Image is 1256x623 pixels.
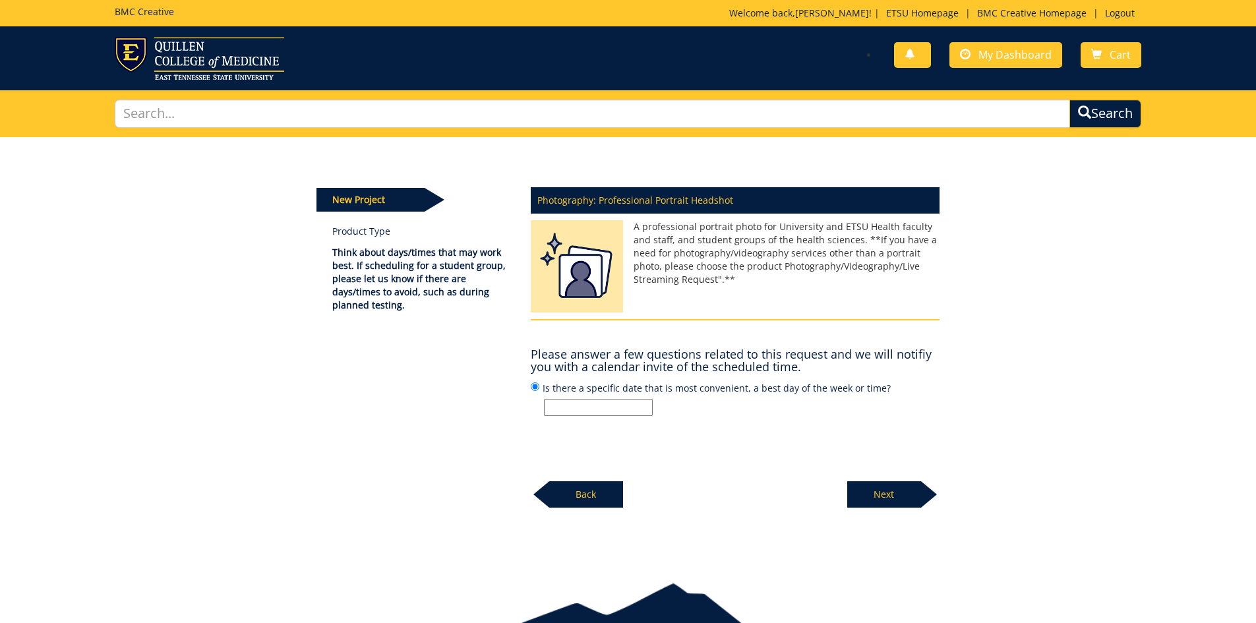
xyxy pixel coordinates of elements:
label: Is there a specific date that is most convenient, a best day of the week or time? [531,380,940,416]
p: Think about days/times that may work best. If scheduling for a student group, please let us know ... [332,246,511,312]
h5: BMC Creative [115,7,174,16]
input: Is there a specific date that is most convenient, a best day of the week or time? [531,382,539,391]
p: A professional portrait photo for University and ETSU Health faculty and staff, and student group... [531,220,940,286]
a: [PERSON_NAME] [795,7,869,19]
h4: Please answer a few questions related to this request and we will notifiy you with a calendar inv... [531,348,940,374]
img: Professional Headshot [531,220,623,319]
input: Is there a specific date that is most convenient, a best day of the week or time? [544,399,653,416]
a: BMC Creative Homepage [971,7,1093,19]
p: Back [549,481,623,508]
a: Cart [1081,42,1141,68]
a: ETSU Homepage [880,7,965,19]
p: New Project [316,188,425,212]
span: Cart [1110,47,1131,62]
a: Product Type [332,225,511,238]
a: My Dashboard [949,42,1062,68]
p: Photography: Professional Portrait Headshot [531,187,940,214]
img: ETSU logo [115,37,284,80]
input: Search... [115,100,1071,128]
p: Next [847,481,921,508]
p: Welcome back, ! | | | [729,7,1141,20]
button: Search [1069,100,1141,128]
span: My Dashboard [978,47,1052,62]
a: Logout [1098,7,1141,19]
